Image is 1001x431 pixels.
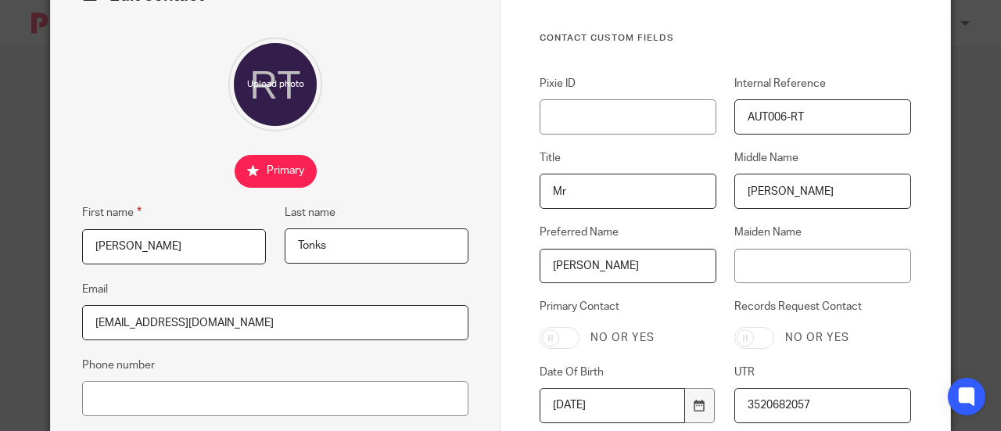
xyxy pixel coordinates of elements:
[540,365,716,380] label: Date Of Birth
[82,203,142,221] label: First name
[540,224,716,240] label: Preferred Name
[734,150,911,166] label: Middle Name
[540,299,716,314] label: Primary Contact
[540,32,911,45] h3: Contact Custom fields
[734,299,911,314] label: Records Request Contact
[82,357,155,373] label: Phone number
[734,76,911,92] label: Internal Reference
[734,365,911,380] label: UTR
[82,282,108,297] label: Email
[785,330,849,346] label: No or yes
[540,150,716,166] label: Title
[540,76,716,92] label: Pixie ID
[590,330,655,346] label: No or yes
[285,205,335,221] label: Last name
[734,224,911,240] label: Maiden Name
[540,388,685,423] input: YYYY-MM-DD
